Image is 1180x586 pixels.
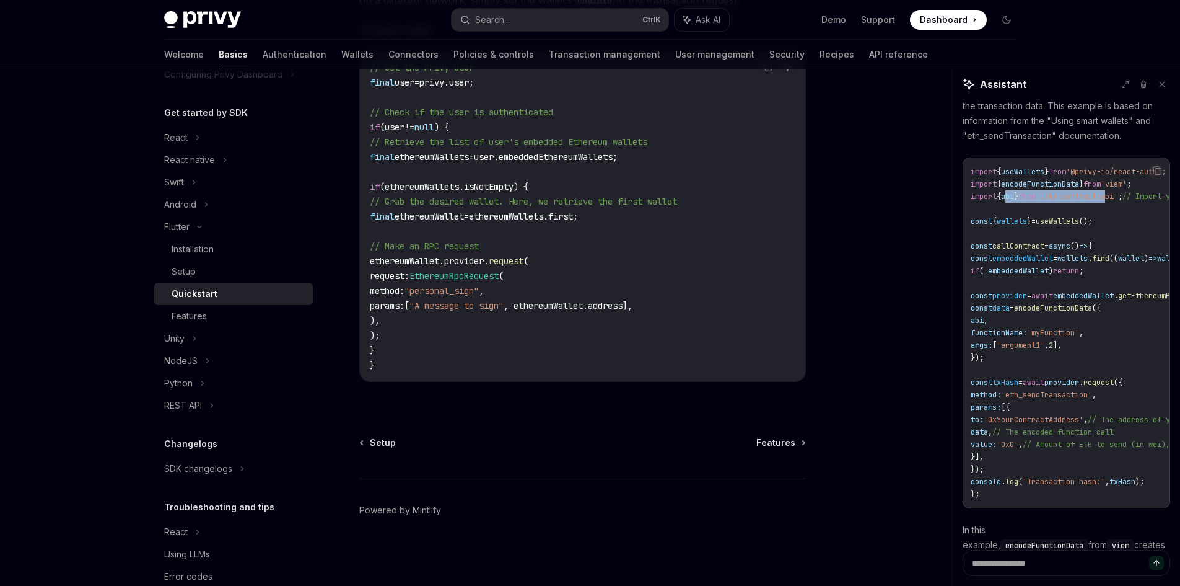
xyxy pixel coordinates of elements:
span: : [400,285,404,296]
span: // The encoded function call [992,427,1114,437]
span: => [1148,254,1157,264]
span: Dashboard [920,14,968,26]
span: txHash [992,378,1018,388]
span: embeddedWallet [1053,291,1114,301]
span: EthereumRpcRequest [409,270,499,282]
span: viem [1112,541,1129,551]
span: const [971,216,992,226]
img: dark logo [164,11,241,29]
span: from [1049,167,1066,177]
span: 'Transaction hash:' [1023,477,1105,487]
span: , [984,316,988,326]
a: Security [769,40,805,69]
span: , [1083,415,1088,425]
span: , [1105,477,1109,487]
span: await [1023,378,1044,388]
span: // Check if the user is authenticated [370,107,553,118]
span: (( [1109,254,1118,264]
span: embeddedWallet [992,254,1053,264]
span: async [1049,241,1070,251]
span: txHash [1109,477,1135,487]
span: final [370,151,395,162]
span: functionName: [971,328,1027,338]
span: encodeFunctionData [1001,179,1079,189]
span: [ [992,340,997,350]
span: } [370,360,375,371]
span: }); [971,353,984,363]
span: const [971,291,992,301]
button: Toggle dark mode [997,10,1016,30]
div: Using LLMs [164,547,210,562]
span: user.embeddedEthereumWallets; [474,151,618,162]
span: Assistant [980,77,1026,92]
span: { [997,167,1001,177]
span: final [370,211,395,222]
a: Using LLMs [154,543,313,566]
span: ( [499,270,504,282]
span: . [1114,291,1118,301]
span: if [971,266,979,276]
span: // Retrieve the list of user's embedded Ethereum wallets [370,136,647,148]
span: params: [971,402,1001,412]
span: abi [1001,192,1014,202]
span: ); [1135,477,1144,487]
span: = [1018,378,1023,388]
a: Features [154,305,313,327]
a: Recipes [819,40,854,69]
span: const [971,241,992,251]
span: ), [370,315,380,326]
div: Features [172,309,207,324]
span: encodeFunctionData [1014,303,1092,313]
span: request [1083,378,1114,388]
h5: Get started by SDK [164,105,248,120]
span: value: [971,440,997,450]
span: data [971,427,988,437]
span: { [997,192,1001,202]
span: : [400,300,404,311]
span: = [1027,291,1031,301]
span: 2 [1049,340,1053,350]
div: React [164,525,188,539]
span: request [370,270,404,282]
div: NodeJS [164,353,198,368]
span: wallet [1118,254,1144,264]
span: // Grab the desired wallet. Here, we retrieve the first wallet [370,196,677,207]
span: , ethereumWallet.address], [504,300,632,311]
div: Error codes [164,569,212,584]
div: React [164,130,188,145]
span: import [971,167,997,177]
span: (ethereumWallets.isNotEmpty) { [380,181,528,192]
span: }; [971,489,979,499]
a: Setup [154,260,313,283]
span: ethereumWallet.provider. [370,255,489,267]
span: import [971,192,997,202]
a: Policies & controls [453,40,534,69]
span: => [1079,241,1088,251]
span: ) { [434,122,449,133]
span: provider [992,291,1027,301]
span: "A message to sign" [409,300,504,311]
div: Setup [172,264,196,279]
span: const [971,254,992,264]
span: , [988,427,992,437]
span: [ [404,300,409,311]
span: from [1083,179,1101,189]
div: Swift [164,175,184,190]
span: 'argument1' [997,340,1044,350]
div: Quickstart [172,286,217,301]
span: }); [971,464,984,474]
div: Unity [164,331,185,346]
span: request [489,255,523,267]
a: Setup [361,437,396,449]
span: from [1018,192,1036,202]
span: ( [979,266,984,276]
span: [{ [1001,402,1010,412]
span: : [404,270,409,282]
span: { [992,216,997,226]
span: = [1053,254,1057,264]
a: Features [756,437,805,449]
span: ethereumWallets [395,151,469,162]
span: user [395,77,414,88]
span: ethereumWallets.first; [469,211,578,222]
span: encodeFunctionData [1005,541,1083,551]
